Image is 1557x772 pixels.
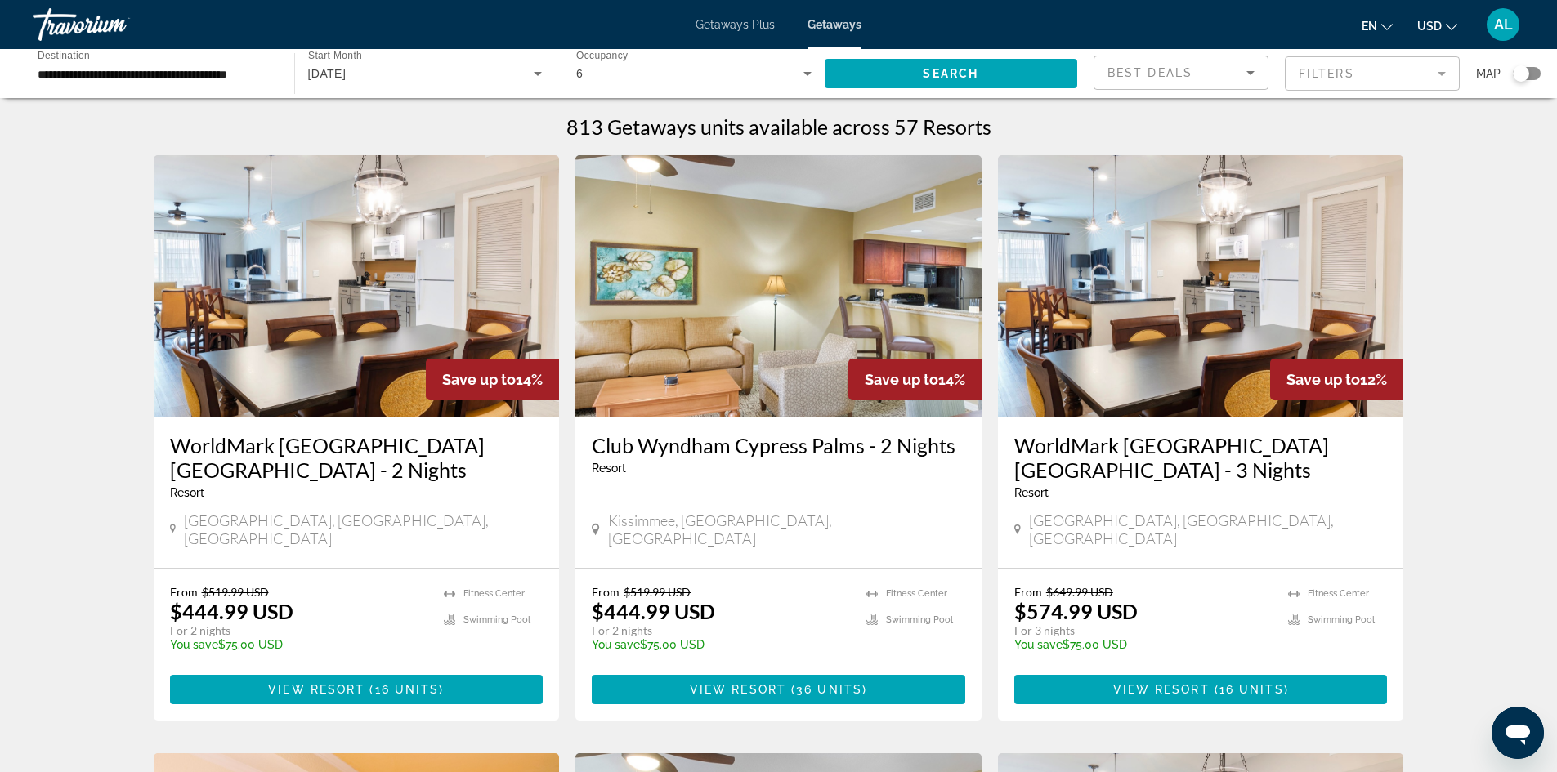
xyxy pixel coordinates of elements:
span: View Resort [268,683,365,696]
p: For 3 nights [1014,623,1273,638]
span: 6 [576,67,583,80]
p: For 2 nights [592,623,850,638]
span: Destination [38,50,90,60]
span: Fitness Center [1308,588,1369,599]
p: $574.99 USD [1014,599,1138,623]
span: Swimming Pool [463,614,530,625]
button: View Resort(16 units) [170,675,544,704]
span: Resort [592,462,626,475]
span: AL [1494,16,1513,33]
button: Search [825,59,1078,88]
div: 14% [426,359,559,400]
span: Search [923,67,978,80]
span: Save up to [442,371,516,388]
p: $75.00 USD [592,638,850,651]
span: View Resort [690,683,786,696]
button: View Resort(36 units) [592,675,965,704]
span: $649.99 USD [1046,585,1113,599]
span: [GEOGRAPHIC_DATA], [GEOGRAPHIC_DATA], [GEOGRAPHIC_DATA] [1029,511,1388,547]
span: Occupancy [576,51,628,61]
a: Club Wyndham Cypress Palms - 2 Nights [592,433,965,457]
a: Travorium [33,3,196,46]
span: 36 units [796,683,862,696]
img: 3995I01X.jpg [575,155,982,417]
span: Save up to [865,371,938,388]
img: 5945I01X.jpg [154,155,560,417]
button: Change language [1362,14,1393,38]
span: From [170,585,198,599]
span: [DATE] [308,67,347,80]
span: 16 units [1219,683,1284,696]
h1: 813 Getaways units available across 57 Resorts [566,114,991,139]
p: $75.00 USD [170,638,428,651]
span: From [1014,585,1042,599]
p: $75.00 USD [1014,638,1273,651]
span: Resort [1014,486,1049,499]
span: Fitness Center [886,588,947,599]
span: You save [1014,638,1063,651]
span: From [592,585,620,599]
span: Best Deals [1107,66,1192,79]
span: $519.99 USD [624,585,691,599]
span: Swimming Pool [1308,614,1375,625]
p: For 2 nights [170,623,428,638]
span: en [1362,20,1377,33]
span: Swimming Pool [886,614,953,625]
a: Getaways Plus [696,18,775,31]
span: ( ) [786,683,867,696]
a: WorldMark [GEOGRAPHIC_DATA] [GEOGRAPHIC_DATA] - 3 Nights [1014,433,1388,482]
p: $444.99 USD [170,599,293,623]
span: You save [592,638,640,651]
span: ( ) [1210,683,1289,696]
span: Map [1476,62,1501,85]
span: Start Month [308,51,362,61]
iframe: Button to launch messaging window [1492,707,1544,759]
img: 5945I01X.jpg [998,155,1404,417]
button: View Resort(16 units) [1014,675,1388,704]
span: Fitness Center [463,588,525,599]
span: USD [1417,20,1442,33]
button: User Menu [1482,7,1524,42]
a: Getaways [808,18,861,31]
span: Kissimmee, [GEOGRAPHIC_DATA], [GEOGRAPHIC_DATA] [608,511,965,547]
div: 12% [1270,359,1403,400]
p: $444.99 USD [592,599,715,623]
span: View Resort [1113,683,1210,696]
button: Change currency [1417,14,1457,38]
mat-select: Sort by [1107,63,1255,83]
span: You save [170,638,218,651]
button: Filter [1285,56,1460,91]
div: 14% [848,359,982,400]
span: $519.99 USD [202,585,269,599]
span: Save up to [1286,371,1360,388]
a: WorldMark [GEOGRAPHIC_DATA] [GEOGRAPHIC_DATA] - 2 Nights [170,433,544,482]
span: ( ) [365,683,444,696]
span: [GEOGRAPHIC_DATA], [GEOGRAPHIC_DATA], [GEOGRAPHIC_DATA] [184,511,543,547]
span: Resort [170,486,204,499]
span: 16 units [375,683,440,696]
